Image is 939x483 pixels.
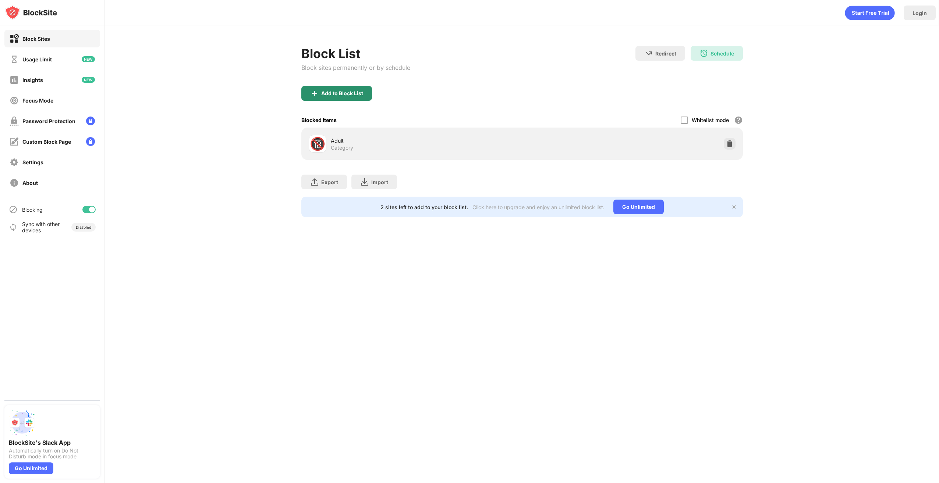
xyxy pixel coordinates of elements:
[321,179,338,185] div: Export
[731,204,737,210] img: x-button.svg
[10,137,19,146] img: customize-block-page-off.svg
[301,46,410,61] div: Block List
[371,179,388,185] div: Import
[9,409,35,436] img: push-slack.svg
[10,96,19,105] img: focus-off.svg
[845,6,895,20] div: animation
[10,75,19,85] img: insights-off.svg
[22,207,43,213] div: Blocking
[22,56,52,62] div: Usage Limit
[331,137,522,144] div: Adult
[321,90,363,96] div: Add to Block List
[10,34,19,43] img: block-on.svg
[22,77,43,83] div: Insights
[10,178,19,187] img: about-off.svg
[10,158,19,167] img: settings-off.svg
[9,448,96,459] div: Automatically turn on Do Not Disturb mode in focus mode
[76,225,91,229] div: Disabled
[472,204,605,210] div: Click here to upgrade and enjoy an unlimited block list.
[788,7,932,107] iframe: Sign in with Google Dialog
[5,5,57,20] img: logo-blocksite.svg
[22,139,71,145] div: Custom Block Page
[22,97,53,104] div: Focus Mode
[380,204,468,210] div: 2 sites left to add to your block list.
[310,136,325,151] div: 🔞
[82,77,95,83] img: new-icon.svg
[22,159,43,165] div: Settings
[301,64,410,71] div: Block sites permanently or by schedule
[301,117,337,123] div: Blocked Items
[22,36,50,42] div: Block Sites
[82,56,95,62] img: new-icon.svg
[10,117,19,126] img: password-protection-off.svg
[10,55,19,64] img: time-usage-off.svg
[655,50,676,57] div: Redirect
[22,221,60,233] div: Sync with other devices
[331,144,353,151] div: Category
[692,117,729,123] div: Whitelist mode
[9,223,18,232] img: sync-icon.svg
[9,462,53,474] div: Go Unlimited
[613,200,664,214] div: Go Unlimited
[22,118,75,124] div: Password Protection
[9,439,96,446] div: BlockSite's Slack App
[9,205,18,214] img: blocking-icon.svg
[711,50,734,57] div: Schedule
[86,137,95,146] img: lock-menu.svg
[22,180,38,186] div: About
[86,117,95,125] img: lock-menu.svg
